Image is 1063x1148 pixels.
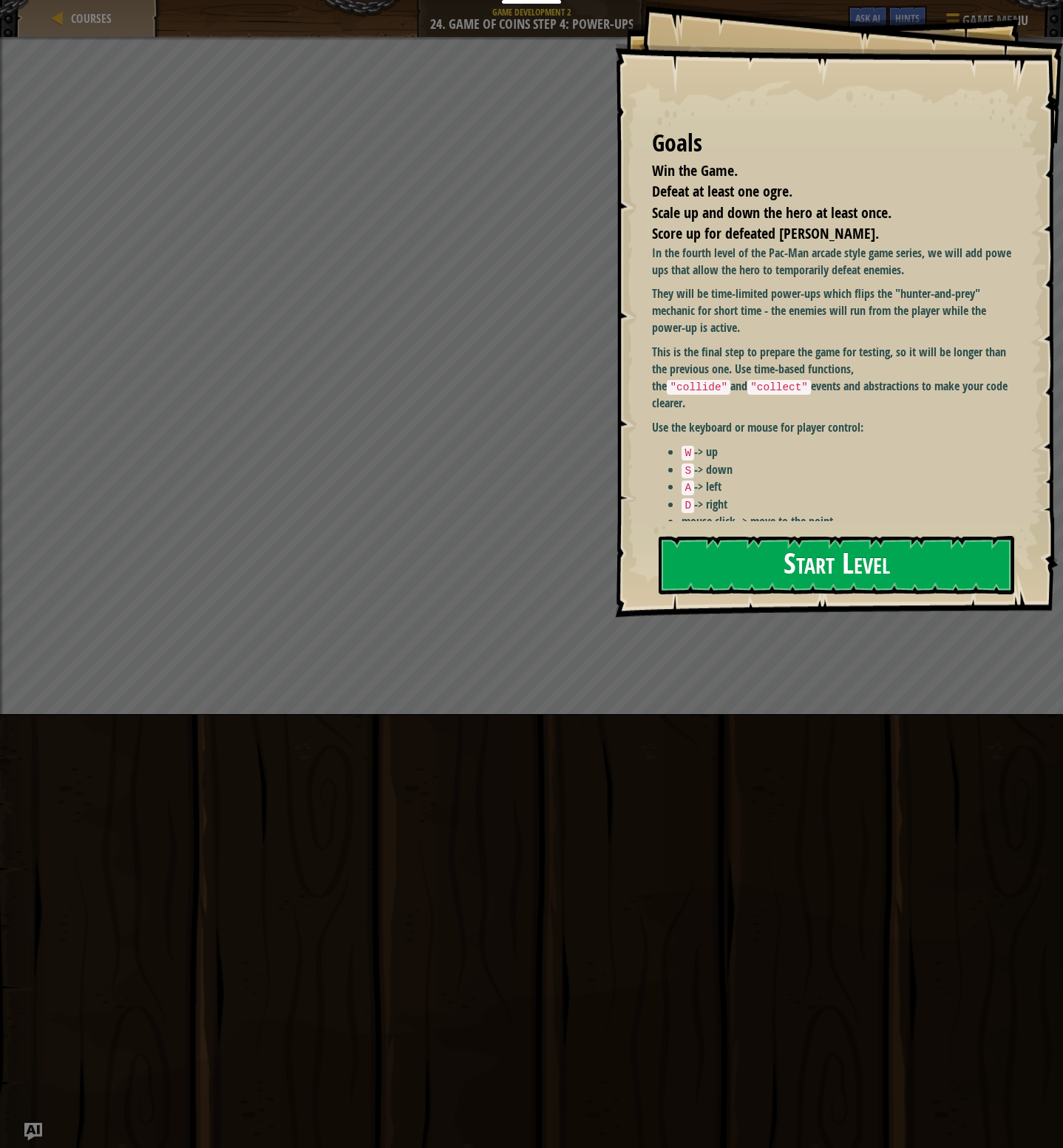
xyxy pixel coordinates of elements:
li: mouse click -> move to the point [682,513,1022,530]
code: "collect" [747,380,811,395]
button: Start Level [659,536,1014,594]
li: -> up [682,444,1022,461]
span: Win the Game. [652,160,738,180]
code: S [682,463,694,478]
li: -> right [682,496,1022,514]
p: In the fourth level of the Pac-Man arcade style game series, we will add power-ups that allow the... [652,245,1022,279]
span: Scale up and down the hero at least once. [652,203,892,223]
span: Score up for defeated [PERSON_NAME]. [652,223,879,243]
li: Score up for defeated ogres. [634,223,1008,245]
li: Defeat at least one ogre. [634,181,1008,203]
span: Courses [71,10,112,27]
li: Scale up and down the hero at least once. [634,203,1008,224]
code: A [682,480,694,495]
li: Win the Game. [634,160,1008,182]
p: They will be time-limited power-ups which flips the "hunter-and-prey" mechanic for short time - t... [652,285,1022,336]
a: Courses [67,10,112,27]
p: This is the final step to prepare the game for testing, so it will be longer than the previous on... [652,344,1022,412]
div: Goals [652,126,1011,160]
button: Ask AI [24,1123,42,1141]
code: W [682,446,694,461]
li: -> left [682,478,1022,496]
code: D [682,498,694,513]
code: "collide" [667,380,730,395]
p: Use the keyboard or mouse for player control: [652,419,1022,436]
li: -> down [682,461,1022,479]
span: Defeat at least one ogre. [652,181,792,201]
